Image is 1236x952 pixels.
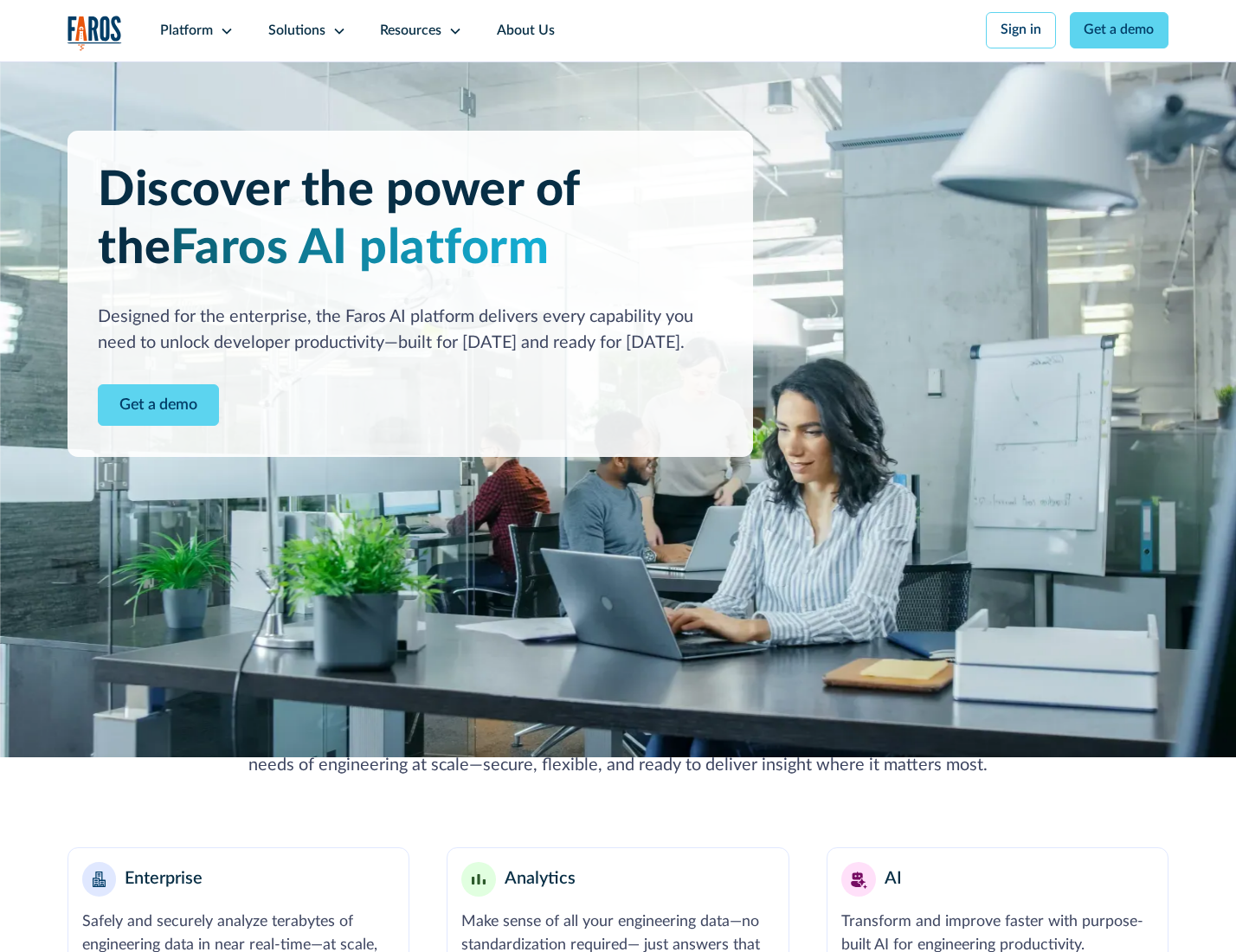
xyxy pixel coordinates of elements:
[68,16,123,51] img: Logo of the analytics and reporting company Faros.
[885,866,902,892] div: AI
[68,16,123,51] a: home
[93,872,106,887] img: Enterprise building blocks or structure icon
[505,866,576,892] div: Analytics
[160,21,213,42] div: Platform
[98,162,722,278] h1: Discover the power of the
[986,12,1056,48] a: Sign in
[380,21,441,42] div: Resources
[98,384,219,427] a: Contact Modal
[268,21,325,42] div: Solutions
[845,865,872,892] img: AI robot or assistant icon
[171,224,550,273] span: Faros AI platform
[98,305,722,357] div: Designed for the enterprise, the Faros AI platform delivers every capability you need to unlock d...
[125,866,203,892] div: Enterprise
[472,874,486,885] img: Minimalist bar chart analytics icon
[1070,12,1169,48] a: Get a demo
